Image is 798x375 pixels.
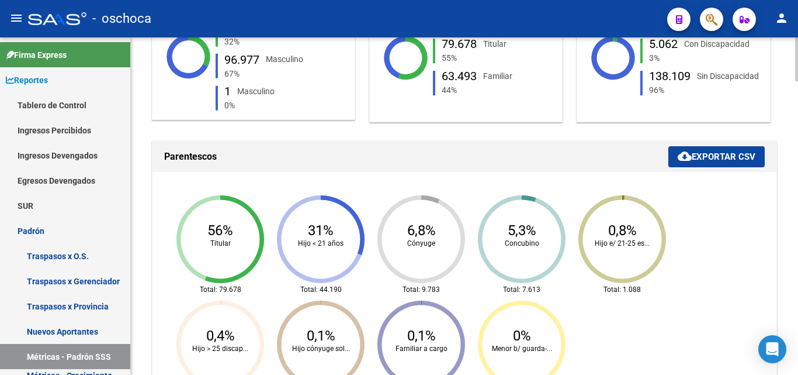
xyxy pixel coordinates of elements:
text: Total: 79.678 [200,285,241,293]
div: 3% [647,51,796,64]
div: 79.678 [442,38,477,50]
text: Total: 9.783 [403,285,440,293]
div: 5.062 [649,38,678,50]
text: Total: 1.088 [603,285,641,293]
div: 55% [439,51,589,64]
text: Total: 7.613 [503,285,540,293]
div: 63.493 [442,70,477,82]
button: Exportar CSV [668,146,765,167]
text: 0,4% [206,328,235,344]
text: 31% [308,222,334,239]
div: 32% [222,35,372,48]
div: Familiar [483,70,512,82]
span: Reportes [6,74,48,87]
text: Hijo e/ 21-25 es... [595,239,650,247]
text: 56% [207,222,233,239]
text: Hijo > 25 discap... [192,345,248,353]
text: Titular [210,239,231,247]
div: 138.109 [649,70,691,82]
div: Masculino [237,85,275,98]
div: Masculino [266,53,303,66]
text: Total: 44.190 [300,285,342,293]
text: Hijo < 21 años [298,239,344,247]
span: Exportar CSV [678,152,755,162]
mat-icon: person [775,11,789,25]
div: Open Intercom Messenger [758,335,786,363]
mat-icon: menu [9,11,23,25]
text: Concubino [505,239,539,247]
text: 0,8% [608,222,637,239]
div: Sin Discapacidad [697,70,759,82]
span: Firma Express [6,49,67,61]
div: 96% [647,84,796,97]
div: Titular [483,37,506,50]
div: 96.977 [224,53,259,65]
text: 6,8% [407,222,436,239]
h1: Parentescos [164,147,668,166]
div: 44% [439,84,589,97]
div: Con Discapacidad [684,37,750,50]
text: Menor b/ guarda-... [492,345,552,353]
div: 67% [222,67,372,80]
div: 0% [222,99,372,112]
text: Cónyuge [407,239,435,247]
text: 0% [513,328,531,344]
div: 1 [224,85,231,97]
text: Familiar a cargo [395,345,447,353]
span: - oschoca [92,6,151,32]
text: Hijo cónyuge sol... [292,345,350,353]
text: 0,1% [407,328,436,344]
text: 5,3% [508,222,536,239]
text: 0,1% [307,328,335,344]
mat-icon: cloud_download [678,149,692,163]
